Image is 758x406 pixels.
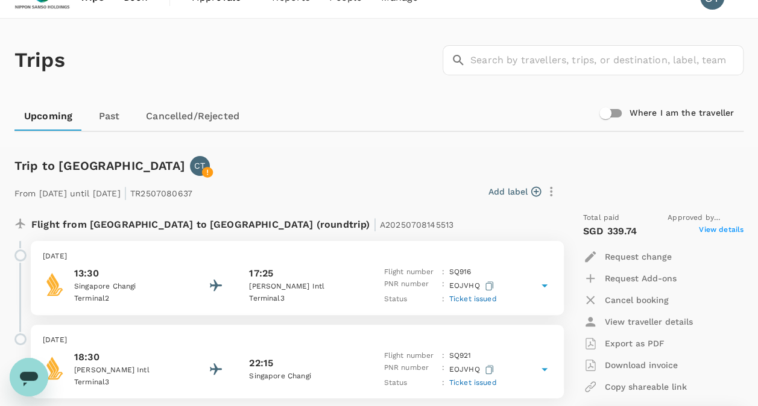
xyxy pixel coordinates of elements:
p: 22:15 [249,356,273,370]
p: Flight number [384,266,437,278]
p: 18:30 [74,350,183,364]
p: Request Add-ons [605,272,677,284]
p: : [441,278,444,293]
button: Download invoice [583,354,678,376]
button: Copy shareable link [583,376,687,398]
p: From [DATE] until [DATE] TR2507080637 [14,181,192,202]
p: : [441,350,444,362]
span: Total paid [583,212,620,224]
p: Export as PDF [605,337,665,349]
button: Export as PDF [583,333,665,354]
button: Request Add-ons [583,267,677,289]
p: 17:25 [249,266,273,281]
p: Terminal 3 [74,376,183,389]
p: PNR number [384,362,437,377]
p: Download invoice [605,359,678,371]
span: | [124,184,127,201]
p: : [441,362,444,377]
p: [PERSON_NAME] Intl [74,364,183,376]
span: A20250708145513 [380,220,453,230]
a: Past [82,102,136,131]
p: Singapore Changi [249,370,358,383]
p: CT [194,160,205,172]
span: Ticket issued [449,378,497,387]
span: View details [699,224,744,239]
button: Cancel booking [583,289,669,311]
span: Approved by [668,212,744,224]
p: : [441,377,444,389]
input: Search by travellers, trips, or destination, label, team [470,45,744,75]
p: SGD 339.74 [583,224,637,239]
button: Request change [583,246,672,267]
p: Terminal 3 [249,293,358,305]
p: [DATE] [43,251,552,263]
span: Ticket issued [449,295,497,303]
p: Request change [605,251,672,263]
p: SQ 921 [449,350,472,362]
button: Add label [488,186,541,198]
p: PNR number [384,278,437,293]
p: EOJVHQ [449,362,496,377]
p: Status [384,293,437,305]
h1: Trips [14,19,65,102]
span: | [373,216,376,233]
button: View traveller details [583,311,693,333]
a: Cancelled/Rejected [136,102,249,131]
p: EOJVHQ [449,278,496,293]
img: Singapore Airlines [43,272,67,296]
p: Copy shareable link [605,381,687,393]
p: View traveller details [605,316,693,328]
h6: Trip to [GEOGRAPHIC_DATA] [14,156,185,175]
iframe: Button to launch messaging window [10,358,48,396]
p: : [441,293,444,305]
p: Terminal 2 [74,293,183,305]
p: [PERSON_NAME] Intl [249,281,358,293]
p: Flight number [384,350,437,362]
h6: Where I am the traveller [629,107,734,120]
img: Singapore Airlines [43,356,67,380]
p: Status [384,377,437,389]
p: SQ 916 [449,266,472,278]
p: : [441,266,444,278]
a: Upcoming [14,102,82,131]
p: Singapore Changi [74,281,183,293]
p: 13:30 [74,266,183,281]
p: Cancel booking [605,294,669,306]
p: [DATE] [43,334,552,346]
p: Flight from [GEOGRAPHIC_DATA] to [GEOGRAPHIC_DATA] (roundtrip) [31,212,453,234]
